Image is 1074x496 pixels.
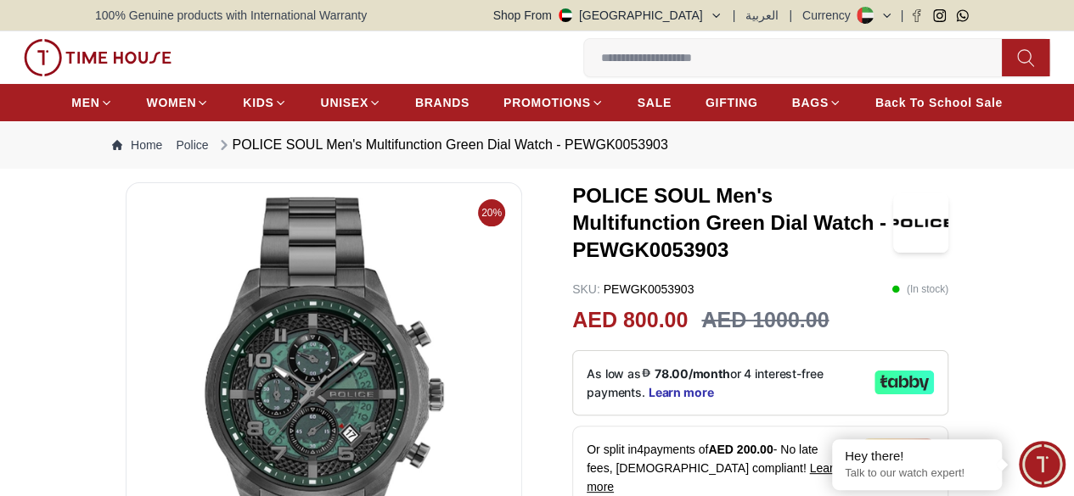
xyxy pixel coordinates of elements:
[503,87,604,118] a: PROMOTIONS
[95,7,367,24] span: 100% Genuine products with International Warranty
[893,193,948,253] img: POLICE SOUL Men's Multifunction Green Dial Watch - PEWGK0053903
[933,9,946,22] a: Instagram
[176,137,208,153] a: Police
[572,281,694,298] p: PEWGK0053903
[572,182,893,264] h3: POLICE SOUL Men's Multifunction Green Dial Watch - PEWGK0053903
[845,448,989,465] div: Hey there!
[891,281,948,298] p: ( In stock )
[95,121,979,169] nav: Breadcrumb
[216,135,668,155] div: POLICE SOUL Men's Multifunction Green Dial Watch - PEWGK0053903
[789,7,792,24] span: |
[572,282,600,296] span: SKU :
[638,87,672,118] a: SALE
[745,7,779,24] button: العربية
[910,9,923,22] a: Facebook
[559,8,572,22] img: United Arab Emirates
[701,304,829,337] h3: AED 1000.00
[956,9,969,22] a: Whatsapp
[243,94,273,111] span: KIDS
[638,94,672,111] span: SALE
[478,199,505,226] span: 20%
[791,94,828,111] span: BAGS
[243,87,286,118] a: KIDS
[802,7,858,24] div: Currency
[321,94,368,111] span: UNISEX
[862,438,934,462] img: Tamara
[503,94,591,111] span: PROMOTIONS
[112,137,162,153] a: Home
[24,39,172,76] img: ...
[415,87,470,118] a: BRANDS
[875,87,1003,118] a: Back To School Sale
[415,94,470,111] span: BRANDS
[1019,441,1066,488] div: Chat Widget
[791,87,841,118] a: BAGS
[587,461,840,493] span: Learn more
[706,87,758,118] a: GIFTING
[71,87,112,118] a: MEN
[321,87,381,118] a: UNISEX
[845,466,989,481] p: Talk to our watch expert!
[493,7,723,24] button: Shop From[GEOGRAPHIC_DATA]
[706,94,758,111] span: GIFTING
[147,87,210,118] a: WOMEN
[71,94,99,111] span: MEN
[875,94,1003,111] span: Back To School Sale
[733,7,736,24] span: |
[708,443,773,456] span: AED 200.00
[572,304,688,337] h2: AED 800.00
[900,7,903,24] span: |
[147,94,197,111] span: WOMEN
